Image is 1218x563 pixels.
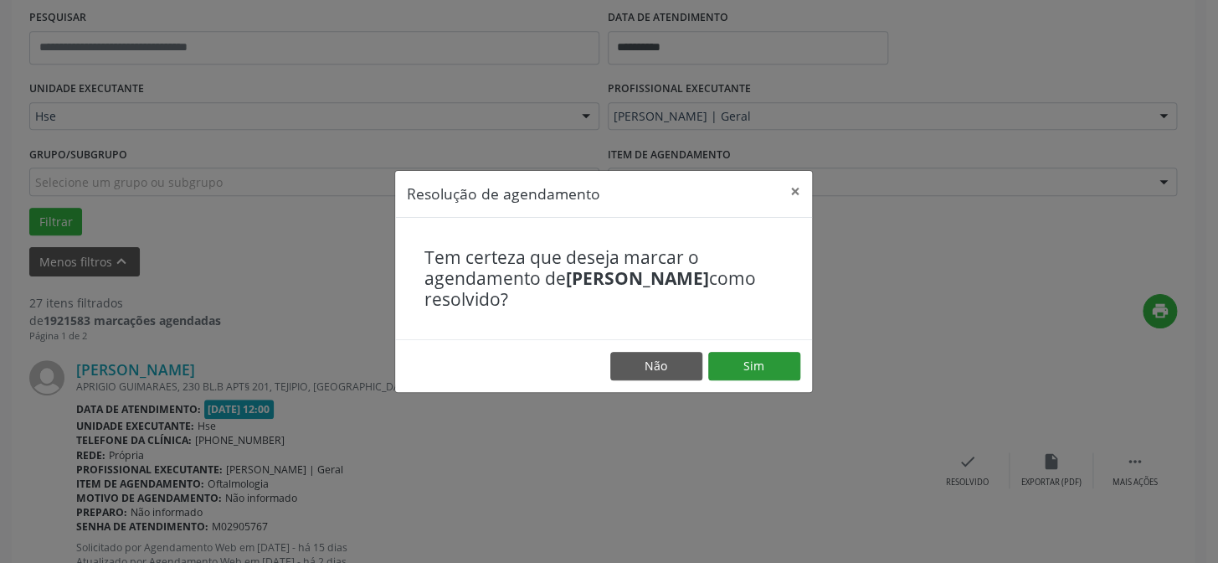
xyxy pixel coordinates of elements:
[407,183,600,204] h5: Resolução de agendamento
[779,171,812,212] button: Close
[708,352,800,380] button: Sim
[610,352,702,380] button: Não
[566,266,709,290] b: [PERSON_NAME]
[424,247,783,311] h4: Tem certeza que deseja marcar o agendamento de como resolvido?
